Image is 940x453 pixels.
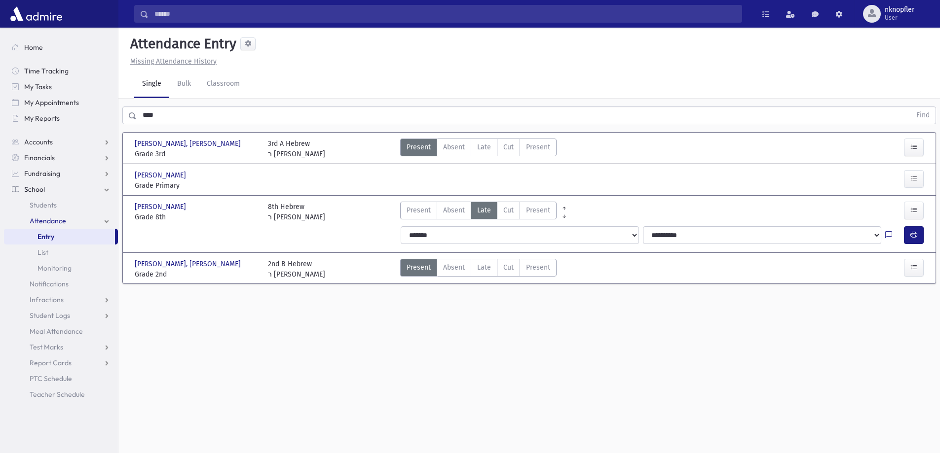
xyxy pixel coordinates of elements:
[4,39,118,55] a: Home
[4,244,118,260] a: List
[885,6,914,14] span: nknopfler
[24,67,69,75] span: Time Tracking
[30,311,70,320] span: Student Logs
[24,114,60,123] span: My Reports
[4,134,118,150] a: Accounts
[4,197,118,213] a: Students
[30,279,69,288] span: Notifications
[30,358,72,367] span: Report Cards
[134,70,169,98] a: Single
[24,185,45,194] span: School
[526,262,550,273] span: Present
[30,327,83,336] span: Meal Attendance
[400,259,557,279] div: AttTypes
[199,70,248,98] a: Classroom
[443,205,465,215] span: Absent
[4,110,118,126] a: My Reports
[4,150,118,166] a: Financials
[503,205,514,215] span: Cut
[4,308,118,323] a: Student Logs
[130,57,217,66] u: Missing Attendance History
[4,79,118,95] a: My Tasks
[4,260,118,276] a: Monitoring
[526,142,550,152] span: Present
[400,202,557,222] div: AttTypes
[135,180,258,191] span: Grade Primary
[24,98,79,107] span: My Appointments
[30,374,72,383] span: PTC Schedule
[268,259,325,279] div: 2nd B Hebrew ר [PERSON_NAME]
[503,262,514,273] span: Cut
[4,95,118,110] a: My Appointments
[477,142,491,152] span: Late
[135,170,188,180] span: [PERSON_NAME]
[149,5,742,23] input: Search
[38,264,72,273] span: Monitoring
[407,142,431,152] span: Present
[38,248,48,257] span: List
[4,339,118,355] a: Test Marks
[24,169,60,178] span: Fundraising
[24,153,55,162] span: Financials
[4,229,115,244] a: Entry
[8,4,65,24] img: AdmirePro
[503,142,514,152] span: Cut
[4,292,118,308] a: Infractions
[30,343,63,351] span: Test Marks
[135,269,258,279] span: Grade 2nd
[4,386,118,402] a: Teacher Schedule
[126,57,217,66] a: Missing Attendance History
[477,262,491,273] span: Late
[443,142,465,152] span: Absent
[400,139,557,159] div: AttTypes
[30,390,85,399] span: Teacher Schedule
[268,202,325,222] div: 8th Hebrew ר [PERSON_NAME]
[4,166,118,181] a: Fundraising
[885,14,914,22] span: User
[526,205,550,215] span: Present
[4,63,118,79] a: Time Tracking
[910,107,936,124] button: Find
[24,138,53,146] span: Accounts
[407,262,431,273] span: Present
[443,262,465,273] span: Absent
[135,202,188,212] span: [PERSON_NAME]
[30,216,66,225] span: Attendance
[24,82,52,91] span: My Tasks
[4,181,118,197] a: School
[4,276,118,292] a: Notifications
[4,323,118,339] a: Meal Attendance
[135,139,243,149] span: [PERSON_NAME], [PERSON_NAME]
[4,355,118,371] a: Report Cards
[38,232,54,241] span: Entry
[477,205,491,215] span: Late
[169,70,199,98] a: Bulk
[135,212,258,222] span: Grade 8th
[30,201,57,209] span: Students
[407,205,431,215] span: Present
[135,259,243,269] span: [PERSON_NAME], [PERSON_NAME]
[135,149,258,159] span: Grade 3rd
[4,213,118,229] a: Attendance
[30,295,64,304] span: Infractions
[24,43,43,52] span: Home
[268,139,325,159] div: 3rd A Hebrew ר [PERSON_NAME]
[126,35,236,52] h5: Attendance Entry
[4,371,118,386] a: PTC Schedule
